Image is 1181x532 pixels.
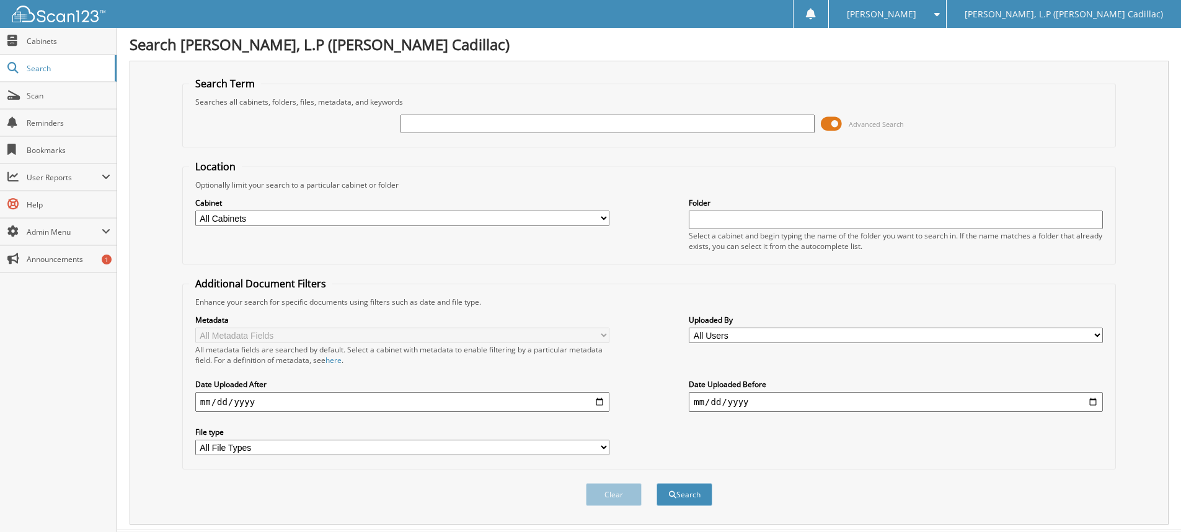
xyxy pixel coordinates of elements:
[195,427,609,437] label: File type
[12,6,105,22] img: scan123-logo-white.svg
[27,254,110,264] span: Announcements
[689,379,1103,390] label: Date Uploaded Before
[27,172,102,183] span: User Reports
[195,315,609,325] label: Metadata
[689,315,1103,325] label: Uploaded By
[189,97,1109,107] div: Searches all cabinets, folders, files, metadata, and keywords
[195,198,609,208] label: Cabinet
[189,297,1109,307] div: Enhance your search for specific documents using filters such as date and file type.
[195,344,609,365] div: All metadata fields are searched by default. Select a cabinet with metadata to enable filtering b...
[189,160,242,173] legend: Location
[102,255,112,264] div: 1
[325,355,342,365] a: here
[27,36,110,46] span: Cabinets
[27,90,110,101] span: Scan
[657,483,712,506] button: Search
[586,483,642,506] button: Clear
[965,11,1163,18] span: [PERSON_NAME], L.P ([PERSON_NAME] Cadillac)
[195,392,609,412] input: start
[27,63,108,74] span: Search
[689,198,1103,208] label: Folder
[27,199,110,210] span: Help
[689,230,1103,251] div: Select a cabinet and begin typing the name of the folder you want to search in. If the name match...
[27,118,110,128] span: Reminders
[189,180,1109,190] div: Optionally limit your search to a particular cabinet or folder
[189,277,332,290] legend: Additional Document Filters
[27,145,110,155] span: Bookmarks
[847,11,916,18] span: [PERSON_NAME]
[130,34,1169,55] h1: Search [PERSON_NAME], L.P ([PERSON_NAME] Cadillac)
[189,77,261,90] legend: Search Term
[195,379,609,390] label: Date Uploaded After
[849,120,904,129] span: Advanced Search
[689,392,1103,412] input: end
[27,227,102,237] span: Admin Menu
